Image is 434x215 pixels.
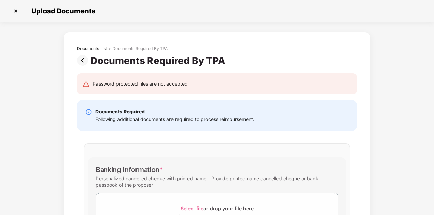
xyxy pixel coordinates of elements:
div: or drop your file here [181,204,254,213]
div: Banking Information [96,166,163,174]
div: Password protected files are not accepted [93,80,188,88]
span: Upload Documents [24,7,99,15]
div: Documents Required By TPA [112,46,168,51]
img: svg+xml;base64,PHN2ZyBpZD0iUHJldi0zMngzMiIgeG1sbnM9Imh0dHA6Ly93d3cudzMub3JnLzIwMDAvc3ZnIiB3aWR0aD... [77,55,91,66]
div: Personalized cancelled cheque with printed name - Provide printed name cancelled cheque or bank p... [96,174,338,189]
div: > [108,46,111,51]
span: Select file [181,205,203,211]
img: svg+xml;base64,PHN2ZyB4bWxucz0iaHR0cDovL3d3dy53My5vcmcvMjAwMC9zdmciIHdpZHRoPSIyNCIgaGVpZ2h0PSIyNC... [83,81,89,88]
b: Documents Required [95,109,145,114]
div: Documents Required By TPA [91,55,228,66]
img: svg+xml;base64,PHN2ZyBpZD0iQ3Jvc3MtMzJ4MzIiIHhtbG5zPSJodHRwOi8vd3d3LnczLm9yZy8yMDAwL3N2ZyIgd2lkdG... [10,5,21,16]
img: svg+xml;base64,PHN2ZyBpZD0iSW5mby0yMHgyMCIgeG1sbnM9Imh0dHA6Ly93d3cudzMub3JnLzIwMDAvc3ZnIiB3aWR0aD... [85,109,92,116]
div: Documents List [77,46,107,51]
div: Following additional documents are required to process reimbursement. [95,116,254,123]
